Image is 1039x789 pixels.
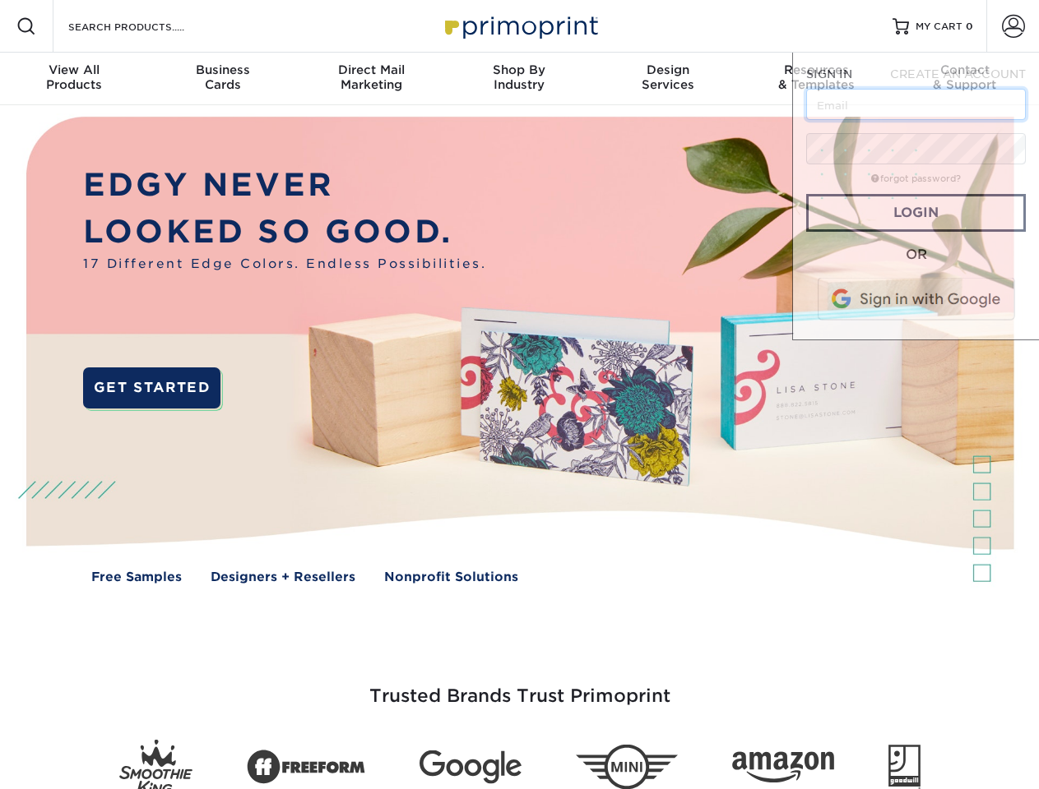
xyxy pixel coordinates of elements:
div: Cards [148,62,296,92]
span: MY CART [916,20,962,34]
a: Resources& Templates [742,53,890,105]
a: DesignServices [594,53,742,105]
div: Marketing [297,62,445,92]
span: Resources [742,62,890,77]
div: Services [594,62,742,92]
span: Design [594,62,742,77]
input: SEARCH PRODUCTS..... [67,16,227,36]
a: Designers + Resellers [211,568,355,587]
a: Direct MailMarketing [297,53,445,105]
p: EDGY NEVER [83,162,486,209]
img: Primoprint [438,8,602,44]
img: Google [420,750,522,784]
a: Free Samples [91,568,182,587]
div: Industry [445,62,593,92]
img: Goodwill [888,745,921,789]
h3: Trusted Brands Trust Primoprint [39,646,1001,727]
a: BusinessCards [148,53,296,105]
div: & Templates [742,62,890,92]
span: 17 Different Edge Colors. Endless Possibilities. [83,255,486,274]
span: Shop By [445,62,593,77]
span: Direct Mail [297,62,445,77]
a: Nonprofit Solutions [384,568,518,587]
p: LOOKED SO GOOD. [83,209,486,256]
a: forgot password? [871,173,961,184]
a: GET STARTED [83,367,220,408]
a: Shop ByIndustry [445,53,593,105]
span: 0 [966,21,973,32]
div: OR [806,245,1026,265]
span: SIGN IN [806,67,852,81]
iframe: Google Customer Reviews [4,739,140,783]
a: Login [806,194,1026,232]
input: Email [806,89,1026,120]
span: CREATE AN ACCOUNT [890,67,1026,81]
span: Business [148,62,296,77]
img: Amazon [732,752,834,783]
